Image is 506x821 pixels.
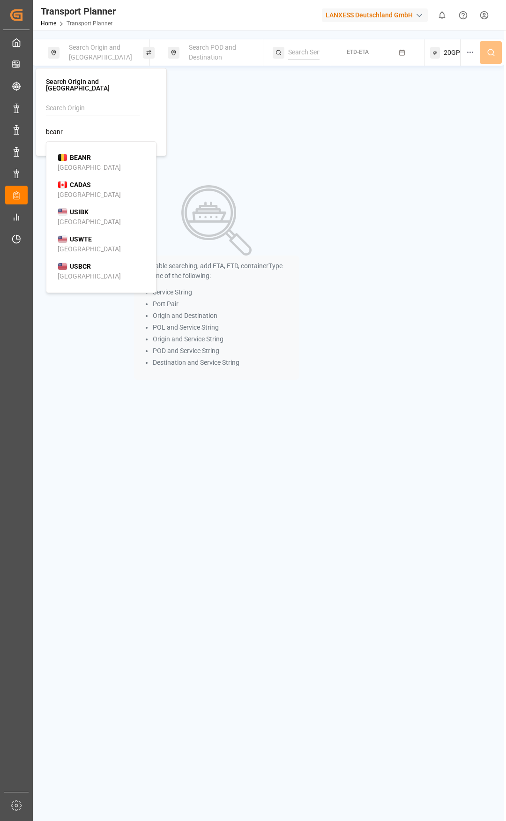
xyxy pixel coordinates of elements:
div: [GEOGRAPHIC_DATA] [58,271,121,281]
img: country [58,263,67,270]
div: Transport Planner [41,4,116,18]
b: CADAS [70,181,91,188]
button: Help Center [453,5,474,26]
input: Search Origin [46,101,140,115]
b: USIBK [70,208,89,216]
span: ETD-ETA [347,49,369,55]
div: [GEOGRAPHIC_DATA] [58,217,121,227]
span: Search POD and Destination [189,44,236,61]
div: [GEOGRAPHIC_DATA] [58,190,121,200]
input: Search Service String [288,45,320,60]
img: country [58,181,67,188]
button: LANXESS Deutschland GmbH [322,6,432,24]
div: LANXESS Deutschland GmbH [322,8,428,22]
a: Home [41,20,56,27]
img: country [58,154,67,161]
img: country [58,208,67,216]
h4: Search Origin and [GEOGRAPHIC_DATA] [46,78,156,91]
button: show 0 new notifications [432,5,453,26]
b: BEANR [70,154,91,161]
span: Search Origin and [GEOGRAPHIC_DATA] [69,44,132,61]
img: country [58,235,67,243]
div: [GEOGRAPHIC_DATA] [58,244,121,254]
input: Search POL [46,125,140,139]
b: USBCR [70,263,91,270]
p: To enable searching, add ETA, ETD, containerType and one of the following: [140,261,294,281]
li: Origin and Service String [153,334,294,344]
div: [GEOGRAPHIC_DATA] [58,163,121,173]
li: Port Pair [153,299,294,309]
span: 20GP [444,48,460,58]
li: Service String [153,287,294,297]
li: Origin and Destination [153,311,294,321]
img: Search [181,185,252,256]
b: USWTE [70,235,92,243]
li: Destination and Service String [153,358,294,368]
li: POD and Service String [153,346,294,356]
li: POL and Service String [153,323,294,332]
button: ETD-ETA [337,44,419,62]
